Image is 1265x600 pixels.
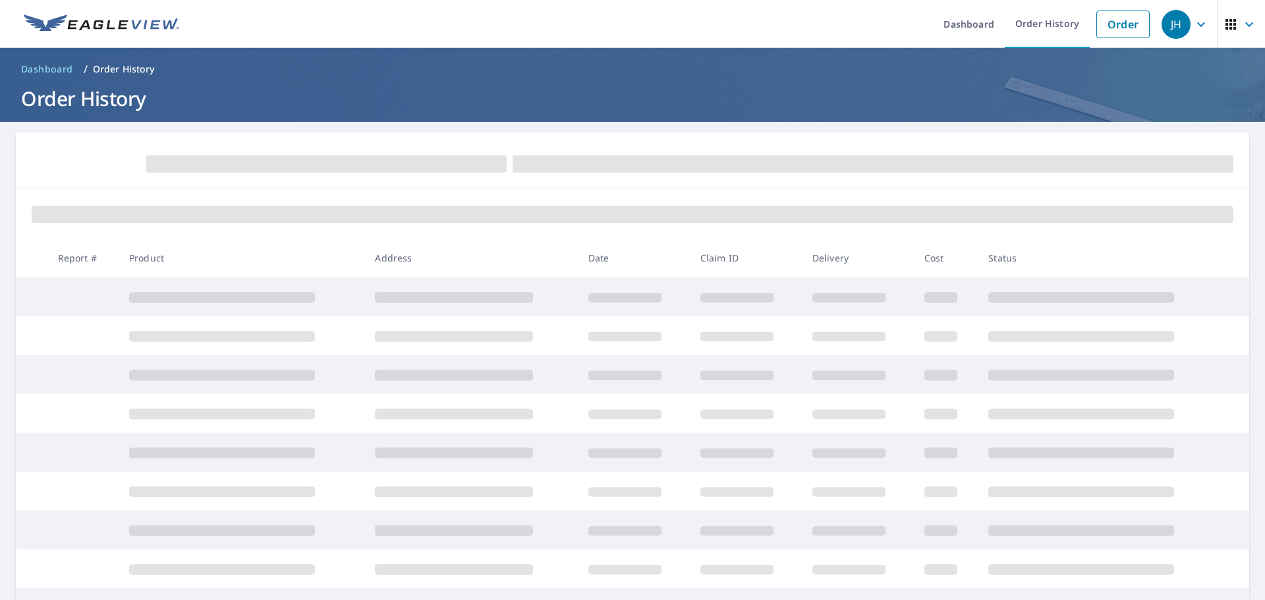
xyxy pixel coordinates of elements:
[364,238,577,277] th: Address
[1096,11,1150,38] a: Order
[16,85,1249,112] h1: Order History
[119,238,364,277] th: Product
[914,238,978,277] th: Cost
[93,63,155,76] p: Order History
[47,238,119,277] th: Report #
[16,59,1249,80] nav: breadcrumb
[802,238,914,277] th: Delivery
[1162,10,1191,39] div: JH
[578,238,690,277] th: Date
[24,14,179,34] img: EV Logo
[690,238,802,277] th: Claim ID
[16,59,78,80] a: Dashboard
[84,61,88,77] li: /
[21,63,73,76] span: Dashboard
[978,238,1224,277] th: Status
